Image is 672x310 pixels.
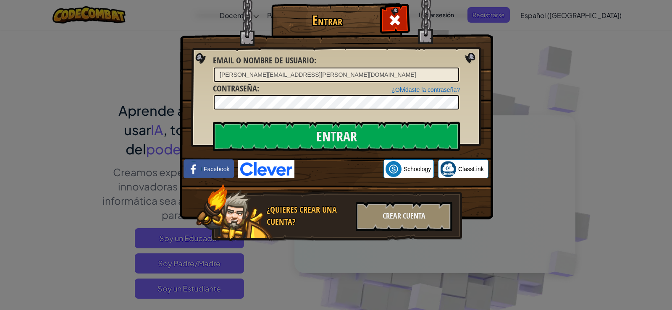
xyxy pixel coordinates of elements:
span: Email o Nombre de usuario [213,55,314,66]
div: ¿Quieres crear una cuenta? [267,204,351,228]
div: Crear Cuenta [356,202,452,231]
label: : [213,55,316,67]
span: Contraseña [213,83,257,94]
a: ¿Olvidaste la contraseña? [391,86,460,93]
img: facebook_small.png [186,161,202,177]
iframe: Botón de Acceder con Google [294,160,383,178]
label: : [213,83,259,95]
img: clever-logo-blue.png [238,160,294,178]
span: Facebook [204,165,229,173]
img: schoology.png [386,161,402,177]
input: Entrar [213,122,460,151]
img: classlink-logo-small.png [440,161,456,177]
span: Schoology [404,165,431,173]
h1: Entrar [273,13,381,28]
span: ClassLink [458,165,484,173]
